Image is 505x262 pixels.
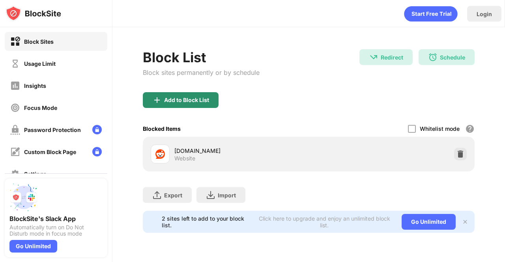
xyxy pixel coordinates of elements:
div: Website [174,155,195,162]
img: x-button.svg [462,219,468,225]
div: Add to Block List [164,97,209,103]
div: Login [477,11,492,17]
div: Password Protection [24,126,81,133]
div: Usage Limit [24,60,56,67]
div: Schedule [440,54,465,61]
img: time-usage-off.svg [10,59,20,69]
div: [DOMAIN_NAME] [174,147,309,155]
div: Focus Mode [24,104,57,111]
div: Redirect [381,54,403,61]
img: password-protection-off.svg [10,125,20,135]
div: Custom Block Page [24,149,76,155]
div: Click here to upgrade and enjoy an unlimited block list. [256,215,392,229]
img: customize-block-page-off.svg [10,147,20,157]
div: Export [164,192,182,199]
img: logo-blocksite.svg [6,6,61,21]
img: insights-off.svg [10,81,20,91]
div: animation [404,6,458,22]
div: Import [218,192,236,199]
img: push-slack.svg [9,183,38,212]
div: Block sites permanently or by schedule [143,69,260,76]
div: Block List [143,49,260,65]
img: settings-off.svg [10,169,20,179]
div: Go Unlimited [402,214,456,230]
div: Blocked Items [143,125,181,132]
div: BlockSite's Slack App [9,215,103,223]
div: Automatically turn on Do Not Disturb mode in focus mode [9,224,103,237]
div: Go Unlimited [9,240,57,253]
div: Whitelist mode [420,125,460,132]
img: focus-off.svg [10,103,20,113]
img: lock-menu.svg [92,147,102,156]
div: 2 sites left to add to your block list. [162,215,252,229]
div: Block Sites [24,38,54,45]
div: Settings [24,171,47,177]
img: favicons [155,149,165,159]
img: lock-menu.svg [92,125,102,134]
div: Insights [24,82,46,89]
img: block-on.svg [10,37,20,46]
